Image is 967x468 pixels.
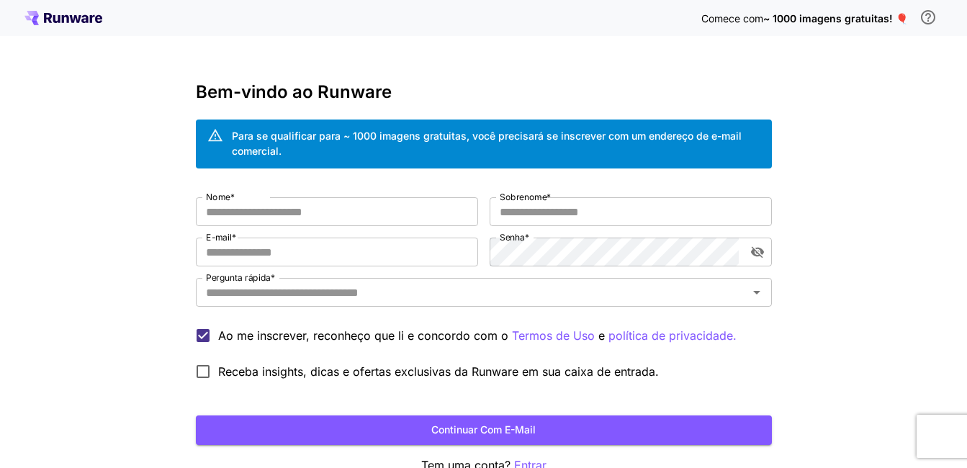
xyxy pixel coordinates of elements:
label: Nome [206,191,235,203]
span: Comece com [701,12,763,24]
div: Para se qualificar para ~ 1000 imagens gratuitas, você precisará se inscrever com um endereço de ... [232,128,760,158]
p: política de privacidade. [608,327,737,345]
button: Abrir [747,282,767,302]
button: Ao me inscrever, reconheço que li e concordo com o e política de privacidade. [512,327,595,345]
label: Sobrenome [500,191,551,203]
span: Receba insights, dicas e ofertas exclusivas da Runware em sua caixa de entrada. [218,363,659,380]
button: Alternar visibilidade de senha [745,239,770,265]
font: e [598,328,605,343]
label: E-mail [206,231,236,243]
button: Para se qualificar para crédito gratuito, você precisa se inscrever com um endereço de e-mail com... [914,3,943,32]
h3: Bem-vindo ao Runware [196,82,772,102]
label: Senha [500,231,529,243]
button: Ao me inscrever, reconheço que li e concordo com o Termos de Uso e [608,327,737,345]
font: Ao me inscrever, reconheço que li e concordo com o [218,328,508,343]
label: Pergunta rápida [206,271,275,284]
span: ~ 1000 imagens gratuitas! 🎈 [763,12,908,24]
font: Termos de Uso [512,328,595,343]
button: Continuar com e-mail [196,415,772,445]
